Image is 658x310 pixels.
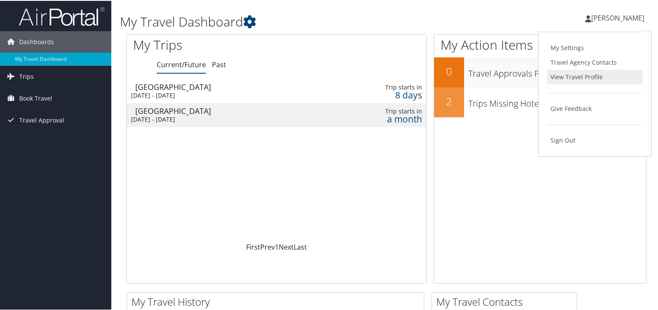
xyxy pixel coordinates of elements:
h2: My Travel Contacts [436,294,577,308]
a: Past [212,59,226,69]
span: Dashboards [19,30,54,52]
a: Current/Future [157,59,206,69]
div: [GEOGRAPHIC_DATA] [135,106,329,114]
h1: My Action Items [434,35,646,53]
a: Travel Agency Contacts [547,54,643,69]
h2: 2 [434,93,464,108]
a: [PERSON_NAME] [585,4,653,30]
span: Book Travel [19,87,52,108]
div: Trip starts in [359,83,422,90]
span: Travel Approval [19,109,64,130]
a: First [246,241,260,251]
div: 8 days [359,90,422,98]
a: Sign Out [547,132,643,147]
div: [DATE] - [DATE] [131,91,325,98]
a: 2Trips Missing Hotels [434,86,646,116]
span: Trips [19,65,34,86]
a: 1 [275,241,279,251]
h3: Travel Approvals Pending (Advisor Booked) [468,63,646,79]
h3: Trips Missing Hotels [468,92,646,109]
a: 0Travel Approvals Pending (Advisor Booked) [434,57,646,86]
a: Next [279,241,294,251]
div: a month [359,114,422,122]
a: Last [294,241,307,251]
a: View Travel Profile [547,69,643,83]
span: [PERSON_NAME] [591,12,644,22]
img: airportal-logo.png [19,6,104,26]
h2: My Travel History [131,294,424,308]
h2: 0 [434,63,464,78]
div: Trip starts in [359,107,422,114]
div: [GEOGRAPHIC_DATA] [135,82,329,90]
a: Prev [260,241,275,251]
div: [DATE] - [DATE] [131,115,325,122]
h1: My Trips [133,35,295,53]
h1: My Travel Dashboard [120,12,475,30]
a: Give Feedback [547,101,643,115]
a: My Settings [547,40,643,54]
